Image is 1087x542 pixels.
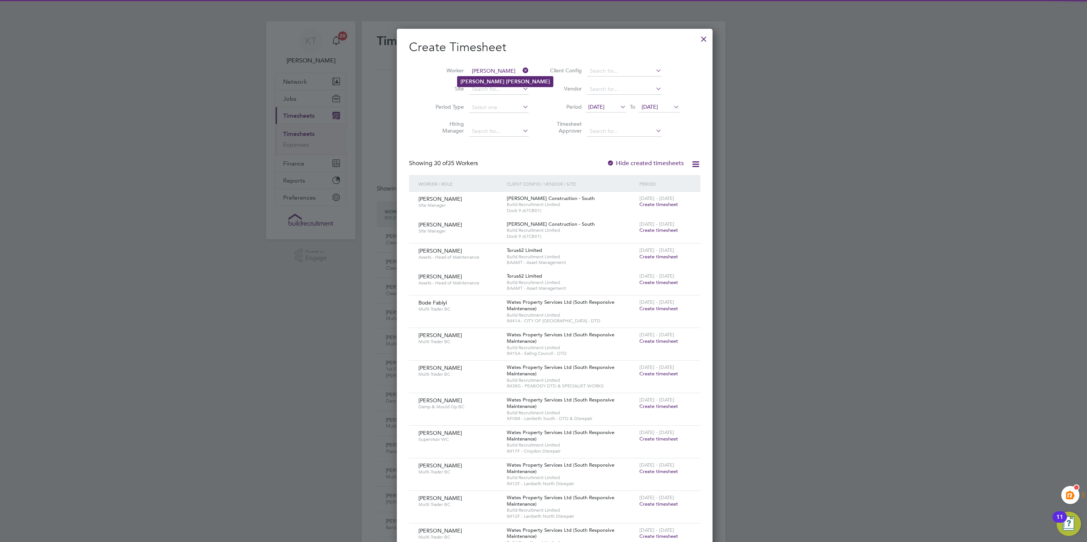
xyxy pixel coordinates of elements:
input: Search for... [587,126,662,137]
span: [PERSON_NAME] [418,195,462,202]
span: Multi-Trader BC [418,306,501,312]
span: Build Recruitment Limited [507,280,636,286]
label: Client Config [548,67,582,74]
label: Hide created timesheets [607,159,684,167]
span: 30 of [434,159,448,167]
span: [DATE] - [DATE] [639,331,674,338]
b: [PERSON_NAME] [460,78,504,85]
span: [PERSON_NAME] [418,221,462,228]
span: Build Recruitment Limited [507,442,636,448]
h2: Create Timesheet [409,39,700,55]
span: BAAMT - Asset Management [507,259,636,266]
span: [PERSON_NAME] Construction - South [507,221,595,227]
span: Build Recruitment Limited [507,227,636,233]
div: Client Config / Vendor / Site [505,175,637,192]
span: Create timesheet [639,468,678,475]
span: IM17F - Croydon Disrepair [507,448,636,454]
span: Site Manager [418,228,501,234]
span: Multi-Trader BC [418,469,501,475]
span: [DATE] [588,103,605,110]
span: Wates Property Services Ltd (South Responsive Maintenance) [507,331,614,344]
span: Create timesheet [639,227,678,233]
span: Create timesheet [639,436,678,442]
span: Torus62 Limited [507,247,542,253]
span: [PERSON_NAME] Construction - South [507,195,595,201]
span: Multi-Trader BC [418,371,501,377]
span: Create timesheet [639,305,678,312]
span: Build Recruitment Limited [507,475,636,481]
label: Period Type [430,103,464,110]
span: Build Recruitment Limited [507,410,636,416]
span: [DATE] - [DATE] [639,429,674,436]
span: Wates Property Services Ltd (South Responsive Maintenance) [507,429,614,442]
span: Build Recruitment Limited [507,312,636,318]
span: [PERSON_NAME] [418,273,462,280]
span: [PERSON_NAME] [418,495,462,501]
span: Build Recruitment Limited [507,377,636,383]
span: IM38G - PEABODY DTD & SPECIALIST WORKS [507,383,636,389]
span: [DATE] - [DATE] [639,195,674,201]
span: Create timesheet [639,253,678,260]
span: IM12F - Lambeth North Disrepair [507,513,636,519]
span: Wates Property Services Ltd (South Responsive Maintenance) [507,364,614,377]
span: [DATE] - [DATE] [639,273,674,279]
span: Create timesheet [639,501,678,507]
span: Create timesheet [639,370,678,377]
input: Search for... [469,126,529,137]
span: Create timesheet [639,533,678,539]
span: Create timesheet [639,403,678,409]
span: Assets - Head of Maintenance [418,280,501,286]
span: Build Recruitment Limited [507,345,636,351]
div: Showing [409,159,479,167]
span: Create timesheet [639,201,678,208]
span: [DATE] - [DATE] [639,221,674,227]
span: To [628,102,637,112]
span: Build Recruitment Limited [507,507,636,513]
label: Worker [430,67,464,74]
span: [DATE] - [DATE] [639,527,674,533]
span: Create timesheet [639,338,678,344]
span: [PERSON_NAME] [418,527,462,534]
span: [DATE] [642,103,658,110]
span: [PERSON_NAME] [418,397,462,404]
div: Worker / Role [417,175,505,192]
span: [PERSON_NAME] [418,430,462,436]
span: [PERSON_NAME] [418,332,462,339]
span: Wates Property Services Ltd (South Responsive Maintenance) [507,494,614,507]
span: Wates Property Services Ltd (South Responsive Maintenance) [507,527,614,540]
button: Open Resource Center, 11 new notifications [1057,512,1081,536]
label: Timesheet Approver [548,120,582,134]
span: [PERSON_NAME] [418,364,462,371]
div: Period [637,175,693,192]
input: Select one [469,102,529,113]
span: 35 Workers [434,159,478,167]
span: Wates Property Services Ltd (South Responsive Maintenance) [507,299,614,312]
span: Build Recruitment Limited [507,201,636,208]
span: [DATE] - [DATE] [639,494,674,501]
label: Vendor [548,85,582,92]
input: Search for... [587,66,662,77]
span: [DATE] - [DATE] [639,397,674,403]
span: [PERSON_NAME] [418,247,462,254]
label: Period [548,103,582,110]
span: [DATE] - [DATE] [639,299,674,305]
span: IM12F - Lambeth North Disrepair [507,481,636,487]
input: Search for... [469,84,529,95]
span: [PERSON_NAME] [418,462,462,469]
span: Damp & Mould Op BC [418,404,501,410]
span: XF088 - Lambeth South - DTD & Disrepair [507,415,636,422]
span: IM41A - CITY OF [GEOGRAPHIC_DATA] - DTD [507,318,636,324]
label: Hiring Manager [430,120,464,134]
span: Supervisor WC [418,436,501,442]
span: Assets - Head of Maintenance [418,254,501,260]
span: Create timesheet [639,279,678,286]
div: 11 [1056,517,1063,527]
span: Dock 9 (67CB01) [507,233,636,239]
input: Search for... [587,84,662,95]
span: IM15A - Ealing Council - DTD [507,350,636,356]
span: [DATE] - [DATE] [639,247,674,253]
span: Bode Fabiyi [418,299,447,306]
label: Site [430,85,464,92]
span: Wates Property Services Ltd (South Responsive Maintenance) [507,397,614,409]
span: [DATE] - [DATE] [639,462,674,468]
